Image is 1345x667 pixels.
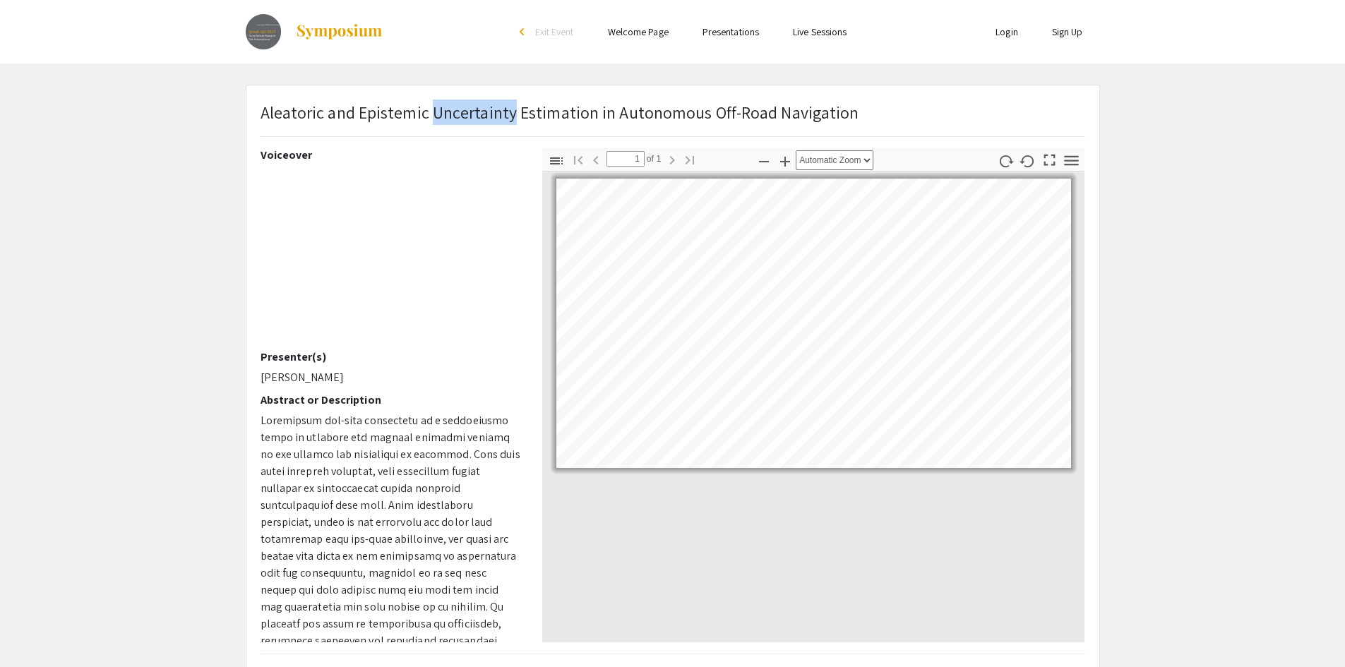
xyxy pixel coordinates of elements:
span: Exit Event [535,25,574,38]
select: Zoom [796,150,873,170]
button: Rotate Counterclockwise [1015,150,1039,171]
button: Previous Page [584,149,608,169]
button: Zoom In [773,150,797,171]
h2: Presenter(s) [261,350,521,363]
iframe: Chat [11,603,60,656]
a: Sign Up [1052,25,1083,38]
button: Toggle Sidebar [544,150,568,171]
button: Rotate Clockwise [993,150,1017,171]
iframe: Uncertainty Estimation in Autonomous Off-Road Navigation: Three Minute Thesis [261,167,521,350]
button: Tools [1059,150,1083,171]
button: Go to First Page [566,149,590,169]
a: Login [996,25,1018,38]
h2: Voiceover [261,148,521,162]
div: Page 1 [550,172,1077,474]
input: Page [606,151,645,167]
a: Speak Up! 2023 [246,14,383,49]
div: arrow_back_ios [520,28,528,36]
span: of 1 [645,151,662,167]
button: Next Page [660,149,684,169]
button: Switch to Presentation Mode [1037,148,1061,169]
a: Live Sessions [793,25,847,38]
p: [PERSON_NAME] [261,369,521,386]
button: Zoom Out [752,150,776,171]
img: Speak Up! 2023 [246,14,281,49]
a: Presentations [703,25,759,38]
h2: Abstract or Description [261,393,521,407]
p: Aleatoric and Epistemic Uncertainty Estimation in Autonomous Off-Road Navigation [261,100,859,125]
img: Symposium by ForagerOne [295,23,383,40]
button: Go to Last Page [678,149,702,169]
a: Welcome Page [608,25,669,38]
